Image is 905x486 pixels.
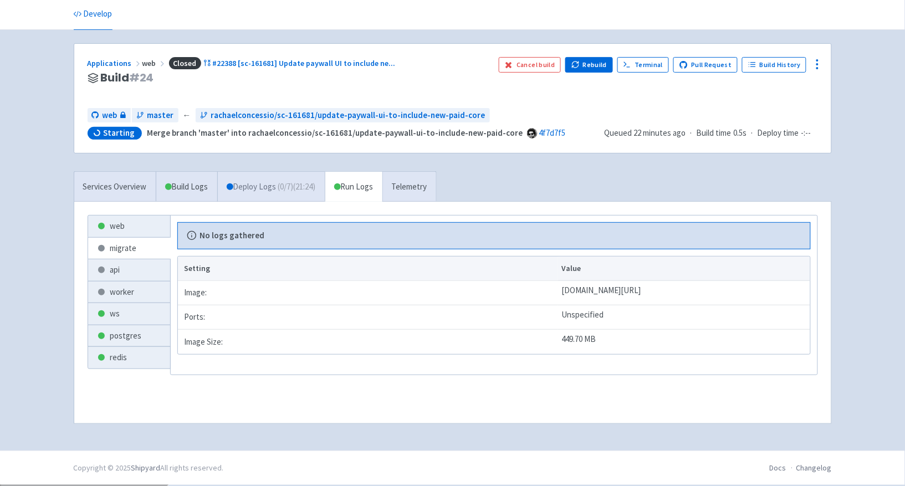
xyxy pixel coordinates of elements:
[278,181,316,193] span: ( 0 / 7 ) (21:24)
[88,325,170,347] a: postgres
[742,57,806,73] a: Build History
[142,58,167,68] span: web
[217,172,325,202] a: Deploy Logs (0/7)(21:24)
[147,109,174,122] span: master
[212,58,395,68] span: #22388 [sc-161681] Update paywall UI to include ne ...
[200,229,265,242] b: No logs gathered
[156,172,217,202] a: Build Logs
[796,463,832,473] a: Changelog
[697,127,732,140] span: Build time
[88,108,131,123] a: web
[539,127,566,138] a: 4f7d7f5
[169,57,201,70] span: Closed
[74,462,224,474] div: Copyright © 2025 All rights reserved.
[132,108,178,123] a: master
[605,127,818,140] div: · ·
[178,281,559,305] td: Image:
[88,216,170,237] a: web
[178,305,559,330] td: Ports:
[178,330,559,354] td: Image Size:
[129,70,154,85] span: # 24
[88,259,170,281] a: api
[196,108,490,123] a: rachaelconcessio/sc-161681/update-paywall-ui-to-include-new-paid-core
[565,57,613,73] button: Rebuild
[88,282,170,303] a: worker
[88,58,142,68] a: Applications
[104,127,135,139] span: Starting
[558,257,810,281] th: Value
[617,57,669,73] a: Terminal
[801,127,811,140] span: -:--
[74,172,156,202] a: Services Overview
[101,71,154,84] span: Build
[673,57,738,73] a: Pull Request
[734,127,747,140] span: 0.5s
[634,127,686,138] time: 22 minutes ago
[131,463,161,473] a: Shipyard
[88,238,170,259] a: migrate
[499,57,561,73] button: Cancel build
[605,127,686,138] span: Queued
[770,463,786,473] a: Docs
[558,281,810,305] td: [DOMAIN_NAME][URL]
[167,58,397,68] a: Closed#22388 [sc-161681] Update paywall UI to include ne...
[558,305,810,330] td: Unspecified
[558,330,810,354] td: 449.70 MB
[758,127,799,140] span: Deploy time
[382,172,436,202] a: Telemetry
[183,109,191,122] span: ←
[211,109,485,122] span: rachaelconcessio/sc-161681/update-paywall-ui-to-include-new-paid-core
[178,257,559,281] th: Setting
[88,303,170,325] a: ws
[88,347,170,369] a: redis
[325,172,382,202] a: Run Logs
[103,109,117,122] span: web
[147,127,523,138] strong: Merge branch 'master' into rachaelconcessio/sc-161681/update-paywall-ui-to-include-new-paid-core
